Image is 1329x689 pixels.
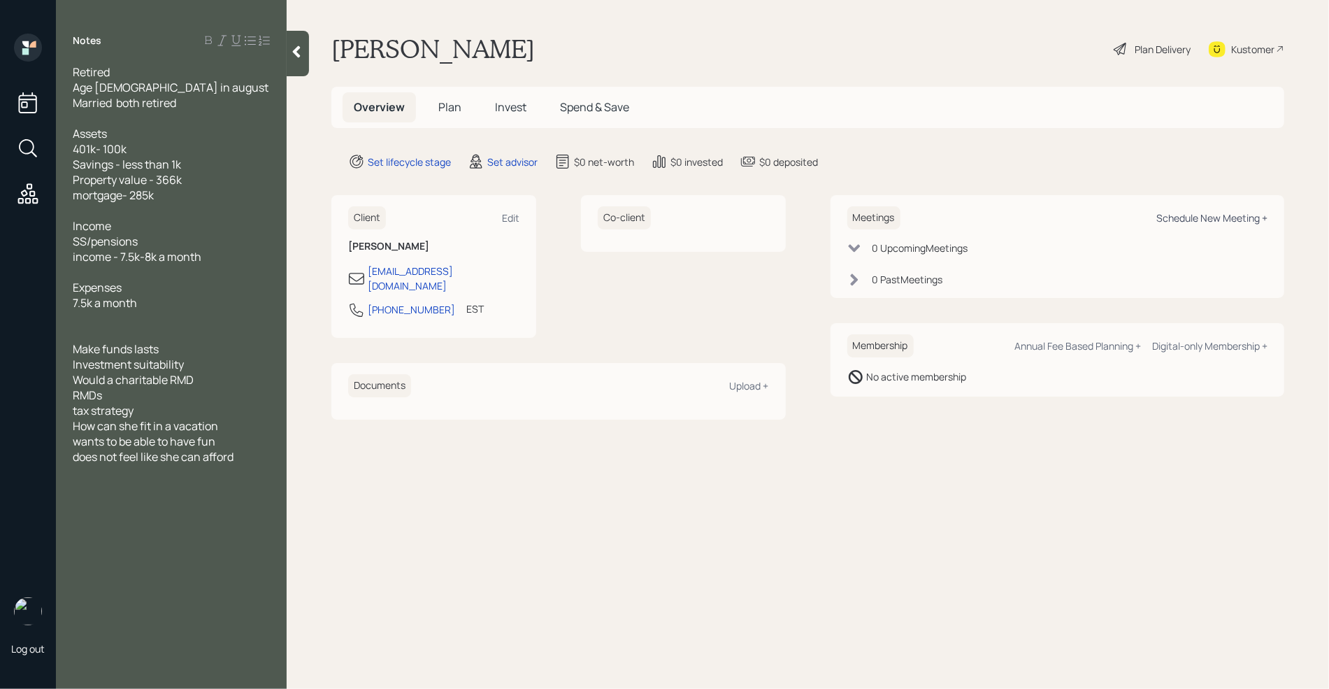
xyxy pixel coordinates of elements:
span: 7.5k a month [73,295,137,311]
span: Married both retired [73,95,176,111]
div: Plan Delivery [1135,42,1191,57]
span: mortgage- 285k [73,187,154,203]
h6: Client [348,206,386,229]
div: [EMAIL_ADDRESS][DOMAIN_NAME] [368,264,519,293]
h6: Co-client [598,206,651,229]
span: Savings - less than 1k [73,157,181,172]
span: Spend & Save [560,99,629,115]
div: [PHONE_NUMBER] [368,302,455,317]
div: Log out [11,642,45,655]
span: Property value - 366k [73,172,182,187]
div: 0 Past Meeting s [872,272,943,287]
div: $0 invested [670,155,723,169]
div: Kustomer [1231,42,1274,57]
span: tax strategy [73,403,134,418]
div: Edit [502,211,519,225]
div: Set lifecycle stage [368,155,451,169]
span: Age [DEMOGRAPHIC_DATA] in august [73,80,268,95]
label: Notes [73,34,101,48]
div: 0 Upcoming Meeting s [872,241,968,255]
span: Expenses [73,280,122,295]
div: Set advisor [487,155,538,169]
span: Assets [73,126,107,141]
div: EST [466,301,484,316]
div: $0 deposited [759,155,818,169]
span: RMDs [73,388,102,403]
h1: [PERSON_NAME] [331,34,535,64]
h6: Documents [348,374,411,397]
div: Upload + [730,379,769,392]
span: does not feel like she can afford [73,449,234,464]
div: No active membership [867,369,967,384]
div: Annual Fee Based Planning + [1014,339,1141,353]
h6: [PERSON_NAME] [348,241,519,253]
span: Make funds lasts [73,341,159,357]
span: How can she fit in a vacation [73,418,218,434]
div: Digital-only Membership + [1152,339,1267,353]
span: SS/pensions [73,234,138,249]
h6: Membership [847,334,914,357]
span: Would a charitable RMD [73,372,194,388]
span: Retired [73,64,110,80]
span: income - 7.5k-8k a month [73,249,201,264]
span: Income [73,218,111,234]
img: retirable_logo.png [14,597,42,625]
span: Invest [495,99,526,115]
h6: Meetings [847,206,900,229]
span: Plan [438,99,461,115]
div: Schedule New Meeting + [1156,211,1267,225]
div: $0 net-worth [574,155,634,169]
span: Overview [354,99,405,115]
span: wants to be able to have fun [73,434,215,449]
span: Investment suitability [73,357,184,372]
span: 401k- 100k [73,141,127,157]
